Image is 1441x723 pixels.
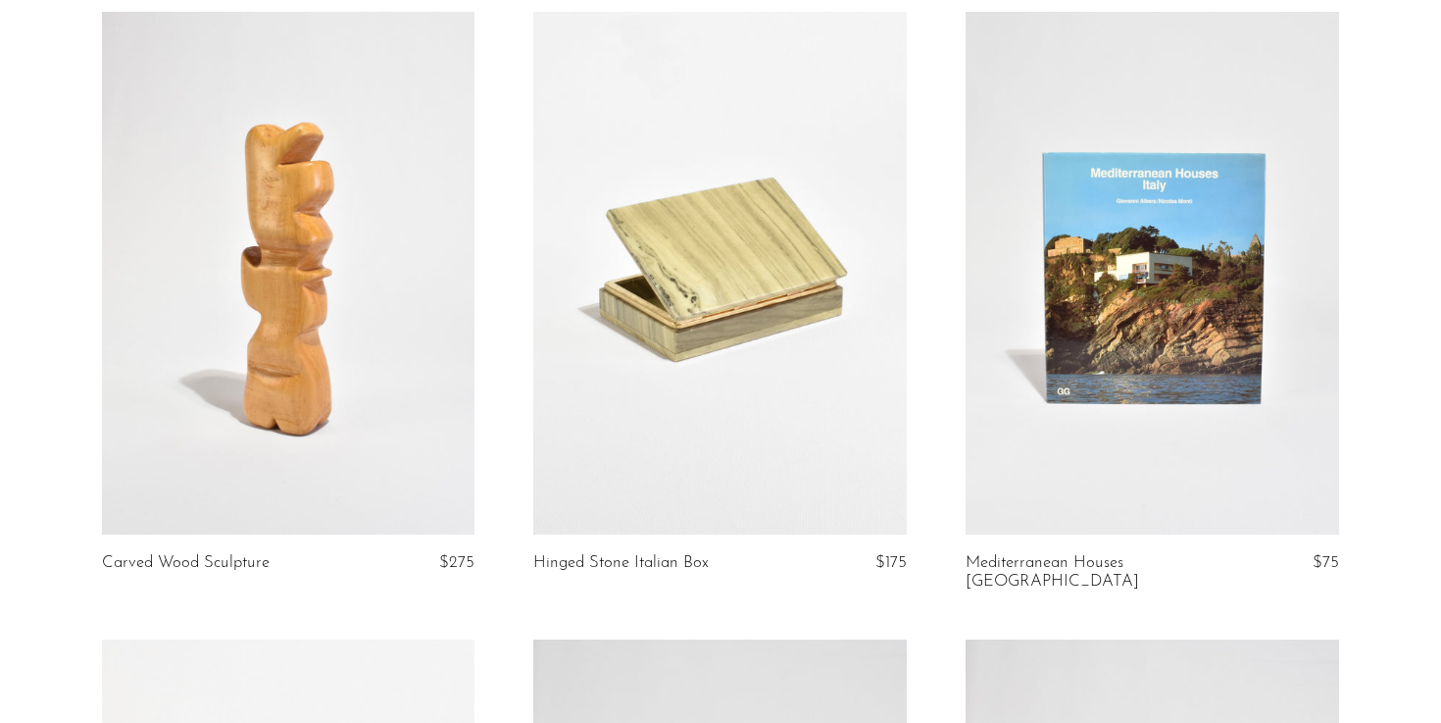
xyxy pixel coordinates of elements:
[439,554,474,571] span: $275
[102,554,270,572] a: Carved Wood Sculpture
[875,554,907,571] span: $175
[533,554,709,572] a: Hinged Stone Italian Box
[1313,554,1339,571] span: $75
[966,554,1216,591] a: Mediterranean Houses [GEOGRAPHIC_DATA]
